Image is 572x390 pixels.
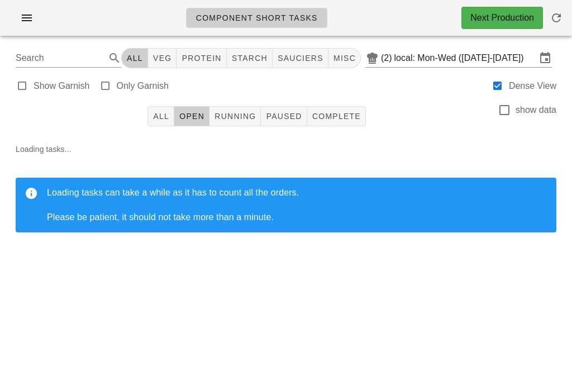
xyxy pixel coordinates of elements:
span: All [126,54,143,63]
a: Component Short Tasks [186,8,327,28]
label: Only Garnish [117,80,169,92]
label: Show Garnish [34,80,90,92]
button: starch [227,48,273,68]
button: protein [177,48,226,68]
button: All [121,48,148,68]
div: (2) [381,53,394,64]
div: Loading tasks can take a while as it has to count all the orders. Please be patient, it should no... [47,187,547,223]
div: Next Production [470,11,534,25]
button: Running [209,106,261,126]
span: sauciers [277,54,323,63]
button: Open [174,106,209,126]
span: Component Short Tasks [196,13,318,22]
span: veg [152,54,172,63]
button: misc [328,48,361,68]
span: Open [179,112,204,121]
button: Complete [307,106,366,126]
button: sauciers [273,48,328,68]
button: Paused [261,106,307,126]
span: All [152,112,169,121]
span: Paused [265,112,302,121]
div: Loading tasks... [7,134,565,250]
span: protein [181,54,221,63]
span: misc [333,54,356,63]
label: Dense View [509,80,556,92]
span: Complete [312,112,361,121]
span: starch [231,54,268,63]
label: show data [516,104,556,116]
button: veg [148,48,177,68]
button: All [147,106,174,126]
span: Running [214,112,256,121]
